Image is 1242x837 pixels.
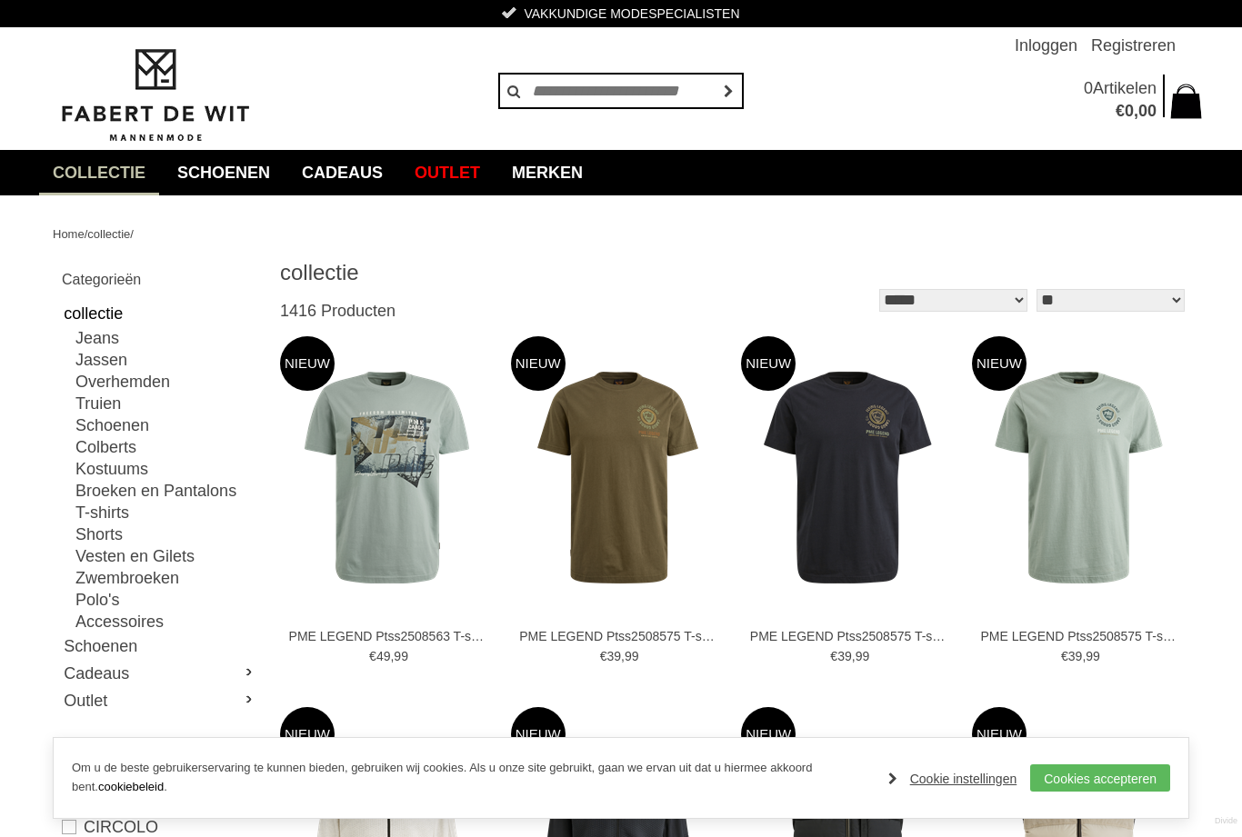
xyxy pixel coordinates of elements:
a: Vesten en Gilets [75,545,257,567]
a: Registreren [1091,27,1176,64]
span: 99 [856,649,870,663]
span: 49 [376,649,391,663]
span: 99 [625,649,639,663]
a: Jeans [75,327,257,349]
span: , [390,649,394,663]
span: € [1116,102,1125,120]
a: Schoenen [164,150,284,195]
a: Colberts [75,436,257,458]
a: Overhemden [75,371,257,393]
img: PME LEGEND Ptss2508575 T-shirts [511,371,725,584]
span: € [830,649,837,663]
span: 39 [837,649,852,663]
a: Divide [1215,810,1237,832]
a: Inloggen [1015,27,1077,64]
span: € [600,649,607,663]
a: PME LEGEND Ptss2508575 T-shirts [750,628,950,644]
a: Merken [498,150,596,195]
a: Kostuums [75,458,257,480]
a: collectie [39,150,159,195]
a: Broeken en Pantalons [75,480,257,502]
span: , [621,649,625,663]
a: Truien [75,393,257,414]
span: € [369,649,376,663]
span: 1416 Producten [280,302,396,320]
span: , [852,649,856,663]
h2: Categorieën [62,268,257,291]
a: Outlet [62,687,257,714]
span: 0 [1084,79,1093,97]
a: Polo's [75,589,257,611]
p: Om u de beste gebruikerservaring te kunnen bieden, gebruiken wij cookies. Als u onze site gebruik... [72,759,870,797]
a: Zwembroeken [75,567,257,589]
a: Cookies accepteren [1030,764,1170,792]
img: PME LEGEND Ptss2508563 T-shirts [280,371,494,584]
a: Jassen [75,349,257,371]
span: 39 [1068,649,1083,663]
img: PME LEGEND Ptss2508575 T-shirts [972,371,1186,584]
h1: collectie [280,259,735,286]
a: PME LEGEND Ptss2508563 T-shirts [289,628,489,644]
a: Cadeaus [288,150,396,195]
span: 99 [394,649,408,663]
a: Home [53,227,85,241]
a: Schoenen [75,414,257,436]
a: Cookie instellingen [888,765,1017,792]
span: 00 [1138,102,1157,120]
img: PME LEGEND Ptss2508575 T-shirts [741,371,955,584]
a: Accessoires [75,611,257,633]
span: 39 [607,649,622,663]
span: 99 [1086,649,1100,663]
img: Fabert de Wit [53,46,257,144]
a: T-shirts [75,502,257,523]
a: PME LEGEND Ptss2508575 T-shirts [519,628,719,644]
a: Schoenen [62,633,257,660]
a: collectie [87,227,130,241]
span: 0 [1125,102,1134,120]
span: , [1134,102,1138,120]
a: Outlet [401,150,494,195]
a: Cadeaus [62,660,257,687]
a: Shorts [75,523,257,545]
span: € [1061,649,1068,663]
a: collectie [62,300,257,327]
span: / [130,227,134,241]
span: / [85,227,88,241]
span: , [1082,649,1086,663]
a: cookiebeleid [98,780,164,793]
span: Artikelen [1093,79,1157,97]
a: PME LEGEND Ptss2508575 T-shirts [980,628,1180,644]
